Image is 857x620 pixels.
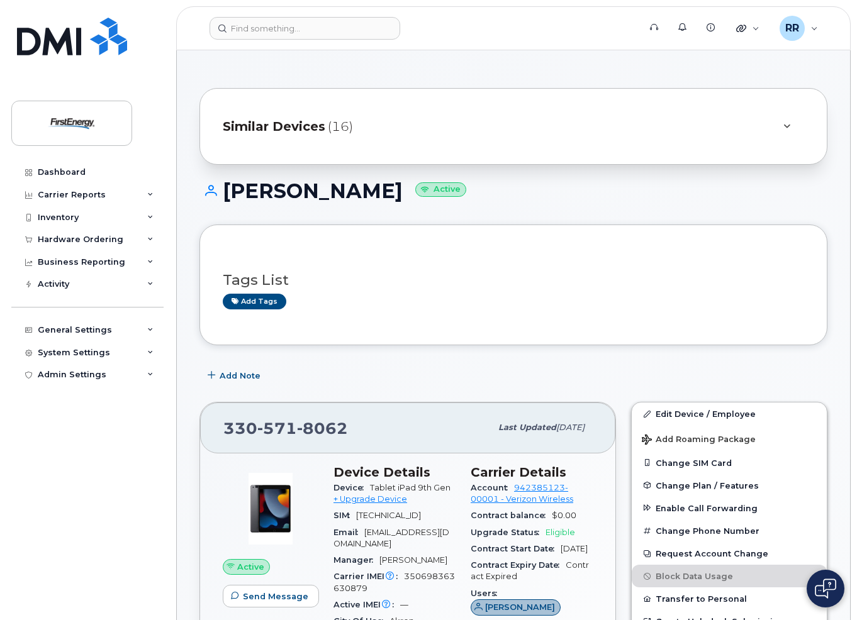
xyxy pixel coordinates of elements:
[333,528,449,548] span: [EMAIL_ADDRESS][DOMAIN_NAME]
[333,483,370,492] span: Device
[632,542,827,565] button: Request Account Change
[471,602,561,612] a: [PERSON_NAME]
[223,585,319,607] button: Send Message
[370,483,451,492] span: Tablet iPad 9th Gen
[333,555,379,565] span: Manager
[223,272,804,288] h3: Tags List
[552,511,576,520] span: $0.00
[333,511,356,520] span: SIM
[471,483,514,492] span: Account
[379,555,447,565] span: [PERSON_NAME]
[328,118,353,136] span: (16)
[333,465,456,480] h3: Device Details
[632,519,827,542] button: Change Phone Number
[632,474,827,497] button: Change Plan / Features
[546,528,575,537] span: Eligible
[233,471,308,546] img: image20231002-3703462-c5m3jd.jpeg
[223,419,348,438] span: 330
[471,589,503,598] span: Users
[333,494,407,504] a: + Upgrade Device
[471,465,593,480] h3: Carrier Details
[257,419,297,438] span: 571
[471,528,546,537] span: Upgrade Status
[243,590,308,602] span: Send Message
[485,601,555,613] span: [PERSON_NAME]
[471,560,566,570] span: Contract Expiry Date
[656,480,759,490] span: Change Plan / Features
[199,364,271,387] button: Add Note
[237,561,264,573] span: Active
[333,600,400,609] span: Active IMEI
[223,118,325,136] span: Similar Devices
[498,423,556,432] span: Last updated
[471,544,561,553] span: Contract Start Date
[199,180,827,202] h1: [PERSON_NAME]
[815,578,836,599] img: Open chat
[656,503,758,512] span: Enable Call Forwarding
[632,587,827,610] button: Transfer to Personal
[561,544,588,553] span: [DATE]
[632,426,827,451] button: Add Roaming Package
[220,370,260,382] span: Add Note
[632,402,827,425] a: Edit Device / Employee
[400,600,408,609] span: —
[415,182,466,197] small: Active
[642,435,756,446] span: Add Roaming Package
[556,423,585,432] span: [DATE]
[632,565,827,587] button: Block Data Usage
[333,572,455,592] span: 350698363630879
[333,528,364,537] span: Email
[356,511,421,520] span: [TECHNICAL_ID]
[632,497,827,519] button: Enable Call Forwarding
[471,483,573,504] a: 942385123-00001 - Verizon Wireless
[297,419,348,438] span: 8062
[333,572,404,581] span: Carrier IMEI
[223,294,286,309] a: Add tags
[632,451,827,474] button: Change SIM Card
[471,511,552,520] span: Contract balance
